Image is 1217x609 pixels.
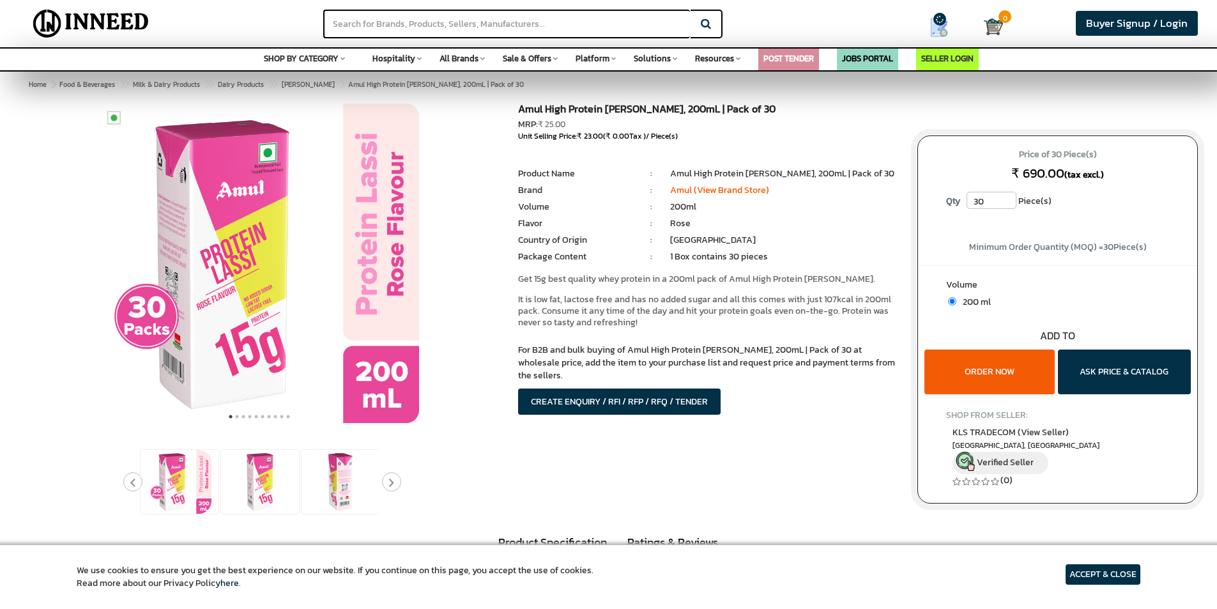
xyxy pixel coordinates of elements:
h1: Amul High Protein [PERSON_NAME], 200mL | Pack of 30 [518,104,898,118]
a: here [220,576,239,590]
span: Price of 30 Piece(s) [930,144,1185,165]
span: Food & Beverages [59,79,115,89]
input: Search for Brands, Products, Sellers, Manufacturers... [323,10,690,38]
p: Get 15g best quality whey protein in a 200ml pack of Amul High Protein [PERSON_NAME]. [518,274,898,285]
button: 8 [272,410,279,423]
li: Rose [670,217,898,230]
button: 10 [285,410,291,423]
a: KLS TRADECOM (View Seller) [GEOGRAPHIC_DATA], [GEOGRAPHIC_DATA] Verified Seller [953,426,1163,474]
a: Dairy Products [215,77,266,92]
button: 2 [234,410,240,423]
a: Food & Beverages [57,77,118,92]
li: : [632,184,670,197]
img: Cart [984,17,1003,36]
span: (tax excl.) [1064,168,1104,181]
span: [PERSON_NAME] [282,79,335,89]
a: Amul (View Brand Store) [670,183,769,197]
li: 200ml [670,201,898,213]
span: > [268,77,275,92]
li: : [632,201,670,213]
span: All Brands [440,52,478,65]
p: It is low fat, lactose free and has no added sugar and all this comes with just 107kcal in 200ml ... [518,294,898,328]
button: 9 [279,410,285,423]
button: 6 [259,410,266,423]
button: CREATE ENQUIRY / RFI / RFP / RFQ / TENDER [518,389,721,415]
span: Resources [695,52,734,65]
button: Previous [123,472,142,491]
a: [PERSON_NAME] [279,77,337,92]
li: [GEOGRAPHIC_DATA] [670,234,898,247]
img: inneed-verified-seller-icon.png [956,452,975,471]
span: ₹ 23.00 [577,130,603,142]
a: SELLER LOGIN [921,52,974,65]
li: Product Name [518,167,632,180]
span: ₹ 0.00 [606,130,629,142]
a: my Quotes [905,13,984,42]
img: Amul High Protein Rose Lassi, 200mL [309,450,372,514]
span: Sale & Offers [503,52,551,65]
span: Milk & Dairy Products [133,79,200,89]
div: MRP: [518,118,898,131]
li: : [632,234,670,247]
a: Home [26,77,49,92]
button: 7 [266,410,272,423]
a: Milk & Dairy Products [130,77,203,92]
button: 5 [253,410,259,423]
span: KLS TRADECOM [953,426,1069,439]
li: Flavor [518,217,632,230]
span: > [51,79,55,89]
span: SHOP BY CATEGORY [264,52,339,65]
span: Hospitality [372,52,415,65]
span: Solutions [634,52,671,65]
label: Volume [946,279,1169,295]
a: Product Specification [489,528,616,559]
li: Brand [518,184,632,197]
h4: SHOP FROM SELLER: [946,410,1169,420]
article: ACCEPT & CLOSE [1066,564,1140,585]
button: 3 [240,410,247,423]
div: Unit Selling Price: ( Tax ) [518,131,898,142]
button: ASK PRICE & CATALOG [1058,350,1191,394]
span: 200 ml [956,295,991,309]
a: Buyer Signup / Login [1076,11,1198,36]
span: 0 [999,10,1011,23]
img: Amul High Protein Rose Lassi, 200mL [100,104,419,423]
button: Next [382,472,401,491]
span: > [119,77,126,92]
label: Qty [940,192,967,211]
img: Inneed.Market [22,8,160,40]
span: ₹ 690.00 [1011,164,1064,183]
span: Minimum Order Quantity (MOQ) = Piece(s) [969,240,1147,254]
span: / Piece(s) [646,130,678,142]
span: ₹ 25.00 [538,118,565,130]
li: : [632,251,670,263]
span: Buyer Signup / Login [1086,15,1188,31]
a: (0) [1000,474,1013,487]
a: POST TENDER [763,52,814,65]
span: Piece(s) [1018,192,1052,211]
span: > [204,77,211,92]
span: Verified Seller [977,456,1034,469]
li: Country of Origin [518,234,632,247]
li: 1 Box contains 30 pieces [670,251,898,263]
span: East Delhi [953,440,1163,451]
li: Amul High Protein [PERSON_NAME], 200mL | Pack of 30 [670,167,898,180]
div: ADD TO [918,328,1197,343]
img: Amul High Protein Rose Lassi, 200mL [228,450,292,514]
a: Ratings & Reviews [618,528,728,557]
span: Amul High Protein [PERSON_NAME], 200mL | Pack of 30 [57,79,524,89]
span: Dairy Products [218,79,264,89]
article: We use cookies to ensure you get the best experience on our website. If you continue on this page... [77,564,593,590]
img: Show My Quotes [930,18,949,37]
span: > [339,77,346,92]
li: Volume [518,201,632,213]
button: ORDER NOW [924,350,1055,394]
li: : [632,167,670,180]
button: 1 [227,410,234,423]
span: Platform [576,52,609,65]
a: Cart 0 [984,13,996,41]
a: JOBS PORTAL [842,52,893,65]
p: For B2B and bulk buying of Amul High Protein [PERSON_NAME], 200mL | Pack of 30 at wholesale price... [518,344,898,382]
img: Amul High Protein Rose Lassi, 200mL [148,450,211,514]
li: Package Content [518,251,632,263]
